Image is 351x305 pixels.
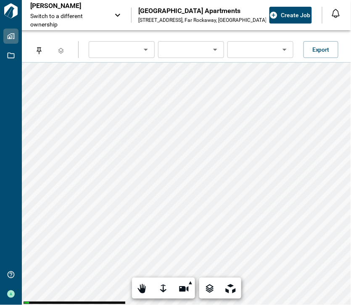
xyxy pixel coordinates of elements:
div: [STREET_ADDRESS] , Far Rockaway , [GEOGRAPHIC_DATA] [138,17,267,24]
p: [PERSON_NAME] [30,2,106,10]
button: Open notification feed [329,7,343,20]
g: Ä [206,285,213,292]
span: Export [312,45,330,54]
button: Export [303,41,338,58]
button: Open [140,44,152,55]
div: [GEOGRAPHIC_DATA] Apartments [138,7,312,15]
span: Switch to a different ownership [30,12,106,29]
button: Open [209,44,221,55]
button: Open [279,44,290,55]
button: Create Job [269,7,312,24]
span: Create Job [281,11,311,19]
